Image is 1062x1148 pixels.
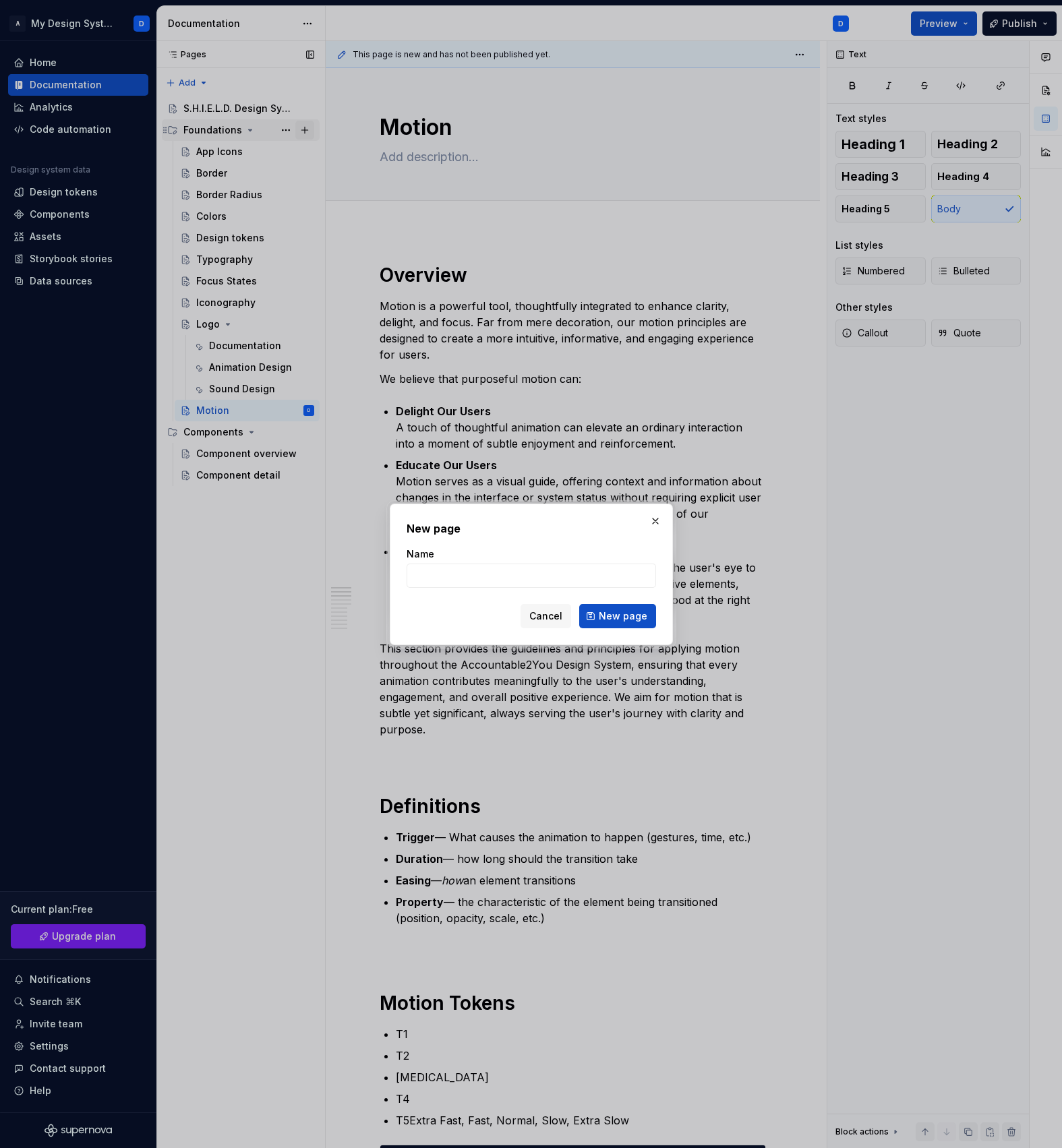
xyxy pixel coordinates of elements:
[521,604,571,628] button: Cancel
[407,547,434,561] label: Name
[407,520,656,537] h2: New page
[599,609,647,623] span: New page
[579,604,656,628] button: New page
[529,609,562,623] span: Cancel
